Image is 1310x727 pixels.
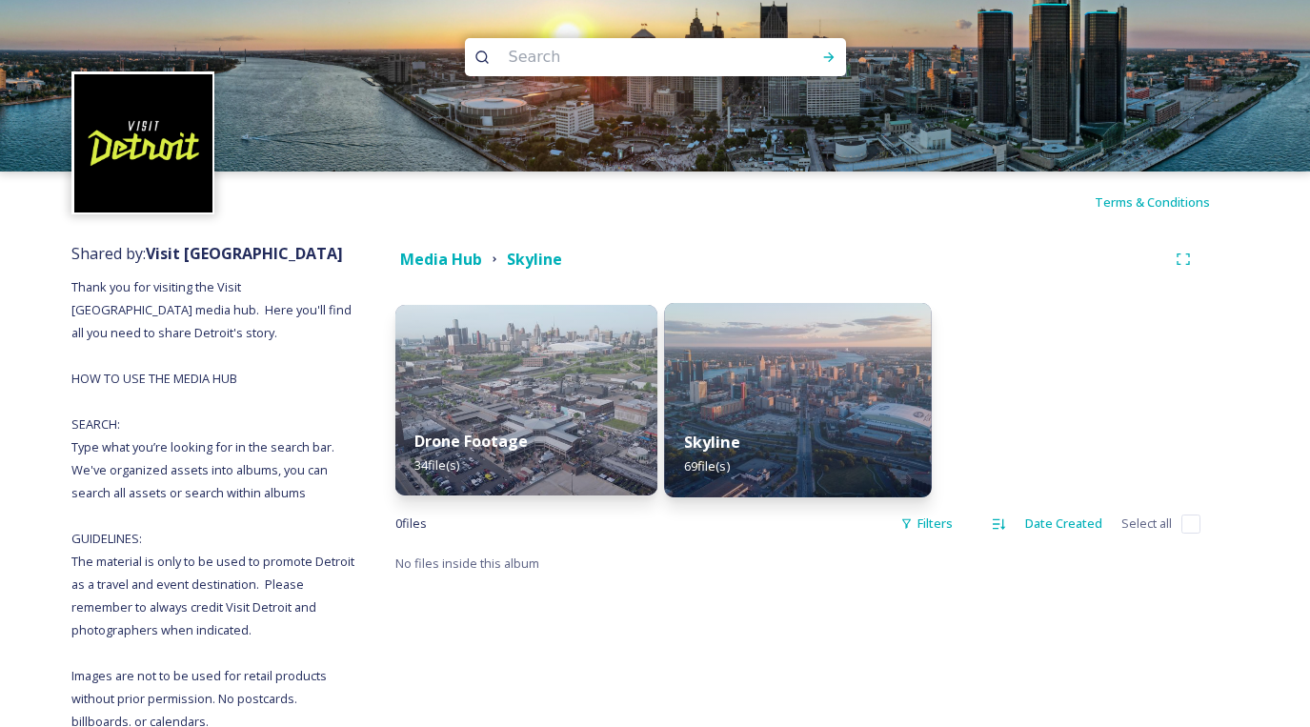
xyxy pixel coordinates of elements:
[684,432,740,453] strong: Skyline
[1121,515,1172,533] span: Select all
[1095,191,1239,213] a: Terms & Conditions
[507,249,562,270] strong: Skyline
[1016,505,1112,542] div: Date Created
[664,303,932,497] img: 96fa55b3-48d1-4893-9052-c385f6f69521.jpg
[891,505,962,542] div: Filters
[684,457,730,475] span: 69 file(s)
[395,515,427,533] span: 0 file s
[395,305,657,495] img: def2a28a-58a3-4210-861b-a08cb274e15c.jpg
[414,431,528,452] strong: Drone Footage
[74,74,212,212] img: VISIT%20DETROIT%20LOGO%20-%20BLACK%20BACKGROUND.png
[1095,193,1210,211] span: Terms & Conditions
[499,36,760,78] input: Search
[395,555,539,572] span: No files inside this album
[400,249,482,270] strong: Media Hub
[71,243,343,264] span: Shared by:
[146,243,343,264] strong: Visit [GEOGRAPHIC_DATA]
[414,456,459,474] span: 34 file(s)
